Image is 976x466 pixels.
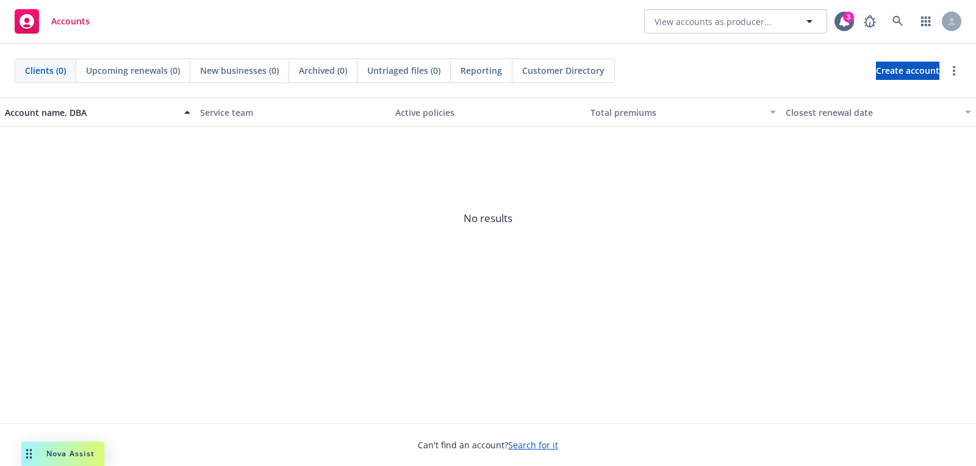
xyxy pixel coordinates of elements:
div: Account name, DBA [5,106,177,119]
button: Service team [195,98,390,127]
a: Search [886,9,910,34]
span: Can't find an account? [418,439,558,451]
button: View accounts as producer... [644,9,827,34]
div: Total premiums [590,106,762,119]
span: Reporting [461,64,502,77]
span: Clients (0) [25,64,66,77]
a: more [947,63,961,78]
div: 3 [843,12,854,23]
button: Active policies [390,98,586,127]
div: Active policies [395,106,581,119]
button: Closest renewal date [781,98,976,127]
span: Nova Assist [46,448,95,459]
span: Create account [876,59,939,82]
span: Customer Directory [522,64,605,77]
div: Closest renewal date [786,106,958,119]
span: Accounts [51,16,90,26]
a: Report a Bug [858,9,882,34]
div: Service team [200,106,386,119]
button: Total premiums [586,98,781,127]
span: View accounts as producer... [655,15,772,28]
span: Archived (0) [299,64,347,77]
span: Untriaged files (0) [367,64,440,77]
a: Search for it [508,439,558,451]
span: New businesses (0) [200,64,279,77]
a: Switch app [914,9,938,34]
button: Nova Assist [21,442,104,466]
span: Upcoming renewals (0) [86,64,180,77]
div: Drag to move [21,442,37,466]
a: Create account [876,62,939,80]
a: Accounts [10,4,95,38]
